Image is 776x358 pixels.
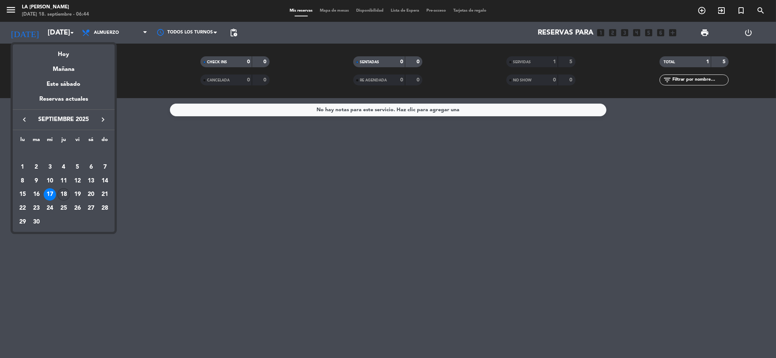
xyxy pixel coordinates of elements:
div: 1 [16,161,29,173]
div: 4 [57,161,70,173]
th: viernes [71,136,84,147]
td: 27 de septiembre de 2025 [84,201,98,215]
td: 16 de septiembre de 2025 [29,188,43,201]
td: 14 de septiembre de 2025 [98,174,112,188]
td: 25 de septiembre de 2025 [57,201,71,215]
div: 9 [30,175,43,187]
div: 26 [71,202,84,214]
td: 30 de septiembre de 2025 [29,215,43,229]
td: 21 de septiembre de 2025 [98,188,112,201]
td: 9 de septiembre de 2025 [29,174,43,188]
div: 30 [30,216,43,228]
div: Mañana [13,59,115,74]
td: 22 de septiembre de 2025 [16,201,29,215]
td: 10 de septiembre de 2025 [43,174,57,188]
div: 12 [71,175,84,187]
th: sábado [84,136,98,147]
td: 20 de septiembre de 2025 [84,188,98,201]
th: miércoles [43,136,57,147]
th: lunes [16,136,29,147]
div: 18 [57,188,70,201]
td: SEP. [16,146,112,160]
div: Hoy [13,44,115,59]
td: 18 de septiembre de 2025 [57,188,71,201]
div: 23 [30,202,43,214]
div: 13 [85,175,97,187]
td: 2 de septiembre de 2025 [29,160,43,174]
i: keyboard_arrow_left [20,115,29,124]
th: martes [29,136,43,147]
td: 3 de septiembre de 2025 [43,160,57,174]
td: 19 de septiembre de 2025 [71,188,84,201]
td: 28 de septiembre de 2025 [98,201,112,215]
div: 11 [57,175,70,187]
div: 28 [99,202,111,214]
div: 10 [44,175,56,187]
td: 5 de septiembre de 2025 [71,160,84,174]
div: 21 [99,188,111,201]
td: 26 de septiembre de 2025 [71,201,84,215]
span: septiembre 2025 [31,115,96,124]
div: 29 [16,216,29,228]
td: 6 de septiembre de 2025 [84,160,98,174]
div: 15 [16,188,29,201]
td: 13 de septiembre de 2025 [84,174,98,188]
i: keyboard_arrow_right [99,115,107,124]
div: 8 [16,175,29,187]
td: 15 de septiembre de 2025 [16,188,29,201]
button: keyboard_arrow_left [18,115,31,124]
td: 24 de septiembre de 2025 [43,201,57,215]
th: domingo [98,136,112,147]
div: 3 [44,161,56,173]
div: 27 [85,202,97,214]
td: 11 de septiembre de 2025 [57,174,71,188]
td: 8 de septiembre de 2025 [16,174,29,188]
div: 22 [16,202,29,214]
div: Este sábado [13,74,115,94]
div: 16 [30,188,43,201]
td: 23 de septiembre de 2025 [29,201,43,215]
td: 29 de septiembre de 2025 [16,215,29,229]
td: 17 de septiembre de 2025 [43,188,57,201]
div: 19 [71,188,84,201]
div: 20 [85,188,97,201]
div: Reservas actuales [13,94,115,109]
div: 17 [44,188,56,201]
td: 12 de septiembre de 2025 [71,174,84,188]
td: 1 de septiembre de 2025 [16,160,29,174]
td: 4 de septiembre de 2025 [57,160,71,174]
div: 14 [99,175,111,187]
th: jueves [57,136,71,147]
td: 7 de septiembre de 2025 [98,160,112,174]
div: 5 [71,161,84,173]
button: keyboard_arrow_right [96,115,110,124]
div: 24 [44,202,56,214]
div: 2 [30,161,43,173]
div: 7 [99,161,111,173]
div: 6 [85,161,97,173]
div: 25 [57,202,70,214]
